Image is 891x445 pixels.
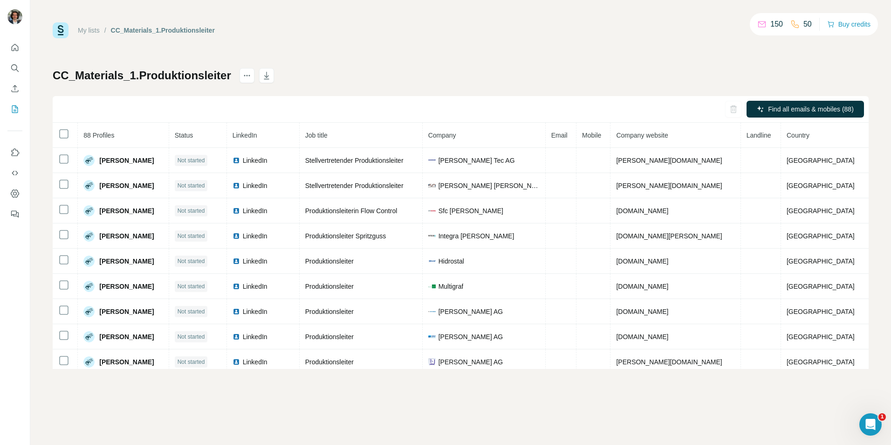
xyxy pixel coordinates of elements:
img: company-logo [428,308,436,315]
span: Not started [178,257,205,265]
img: company-logo [428,358,436,366]
span: 1 [878,413,886,421]
img: Avatar [83,331,95,342]
span: Produktionsleiter [305,283,354,290]
span: Produktionsleiter [305,358,354,366]
span: Not started [178,307,205,316]
span: LinkedIn [243,332,267,341]
img: LinkedIn logo [233,283,240,290]
a: My lists [78,27,100,34]
button: Use Surfe on LinkedIn [7,144,22,161]
span: Produktionsleiter [305,333,354,341]
img: company-logo [428,333,436,341]
span: [GEOGRAPHIC_DATA] [787,283,855,290]
span: [PERSON_NAME][DOMAIN_NAME] [616,358,722,366]
img: Surfe Logo [53,22,69,38]
button: Use Surfe API [7,165,22,181]
button: Feedback [7,206,22,222]
button: Buy credits [827,18,870,31]
span: [GEOGRAPHIC_DATA] [787,157,855,164]
span: [GEOGRAPHIC_DATA] [787,333,855,341]
span: [PERSON_NAME] [99,282,154,291]
span: [GEOGRAPHIC_DATA] [787,232,855,240]
img: LinkedIn logo [233,308,240,315]
img: LinkedIn logo [233,207,240,215]
span: LinkedIn [243,181,267,190]
span: [PERSON_NAME] [99,357,154,367]
img: LinkedIn logo [233,257,240,265]
span: Integra [PERSON_NAME] [439,231,514,241]
span: [PERSON_NAME] [99,257,154,266]
img: Avatar [83,230,95,242]
button: My lists [7,101,22,118]
span: Stellvertretender Produktionsleiter [305,182,404,189]
span: [PERSON_NAME] [99,307,154,316]
span: [PERSON_NAME][DOMAIN_NAME] [616,182,722,189]
span: [PERSON_NAME][DOMAIN_NAME] [616,157,722,164]
span: [PERSON_NAME] [99,156,154,165]
span: Not started [178,207,205,215]
img: Avatar [83,205,95,216]
img: LinkedIn logo [233,232,240,240]
span: Sfc [PERSON_NAME] [439,206,503,216]
span: [PERSON_NAME] AG [439,357,503,367]
img: LinkedIn logo [233,157,240,164]
span: Not started [178,232,205,240]
img: LinkedIn logo [233,182,240,189]
span: Hidrostal [439,257,464,266]
span: Not started [178,156,205,165]
span: Multigraf [439,282,464,291]
h1: CC_Materials_1.Produktionsleiter [53,68,231,83]
button: Find all emails & mobiles (88) [747,101,864,118]
button: Enrich CSV [7,80,22,97]
span: Not started [178,333,205,341]
span: LinkedIn [243,257,267,266]
span: Find all emails & mobiles (88) [768,104,854,114]
span: Status [175,132,193,139]
img: company-logo [428,207,436,215]
iframe: Intercom live chat [859,413,882,436]
span: Not started [178,358,205,366]
img: company-logo [428,257,436,265]
span: [PERSON_NAME] [99,332,154,341]
span: [DOMAIN_NAME] [616,283,668,290]
span: Landline [747,132,771,139]
img: company-logo [428,157,436,164]
button: Quick start [7,39,22,56]
img: company-logo [428,232,436,240]
button: Dashboard [7,185,22,202]
img: LinkedIn logo [233,358,240,366]
span: [PERSON_NAME] [99,181,154,190]
span: Email [551,132,568,139]
span: [PERSON_NAME] AG [439,307,503,316]
span: [DOMAIN_NAME] [616,257,668,265]
span: [GEOGRAPHIC_DATA] [787,257,855,265]
span: [GEOGRAPHIC_DATA] [787,358,855,366]
span: Mobile [582,132,601,139]
span: [PERSON_NAME] [99,231,154,241]
span: LinkedIn [243,307,267,316]
img: company-logo [428,182,436,189]
img: Avatar [83,155,95,166]
span: [DOMAIN_NAME] [616,308,668,315]
span: LinkedIn [243,206,267,216]
span: LinkedIn [243,231,267,241]
span: [DOMAIN_NAME][PERSON_NAME] [616,232,722,240]
span: Not started [178,181,205,190]
img: Avatar [7,9,22,24]
span: LinkedIn [233,132,257,139]
button: Search [7,60,22,76]
img: Avatar [83,356,95,368]
span: Produktionsleiter [305,308,354,315]
span: LinkedIn [243,282,267,291]
div: CC_Materials_1.Produktionsleiter [111,26,215,35]
img: Avatar [83,256,95,267]
span: [DOMAIN_NAME] [616,207,668,215]
span: Company [428,132,456,139]
span: [DOMAIN_NAME] [616,333,668,341]
span: [GEOGRAPHIC_DATA] [787,207,855,215]
span: [GEOGRAPHIC_DATA] [787,308,855,315]
span: Produktionsleiterin Flow Control [305,207,398,215]
span: Produktionsleiter Spritzguss [305,232,386,240]
span: [PERSON_NAME] [99,206,154,216]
